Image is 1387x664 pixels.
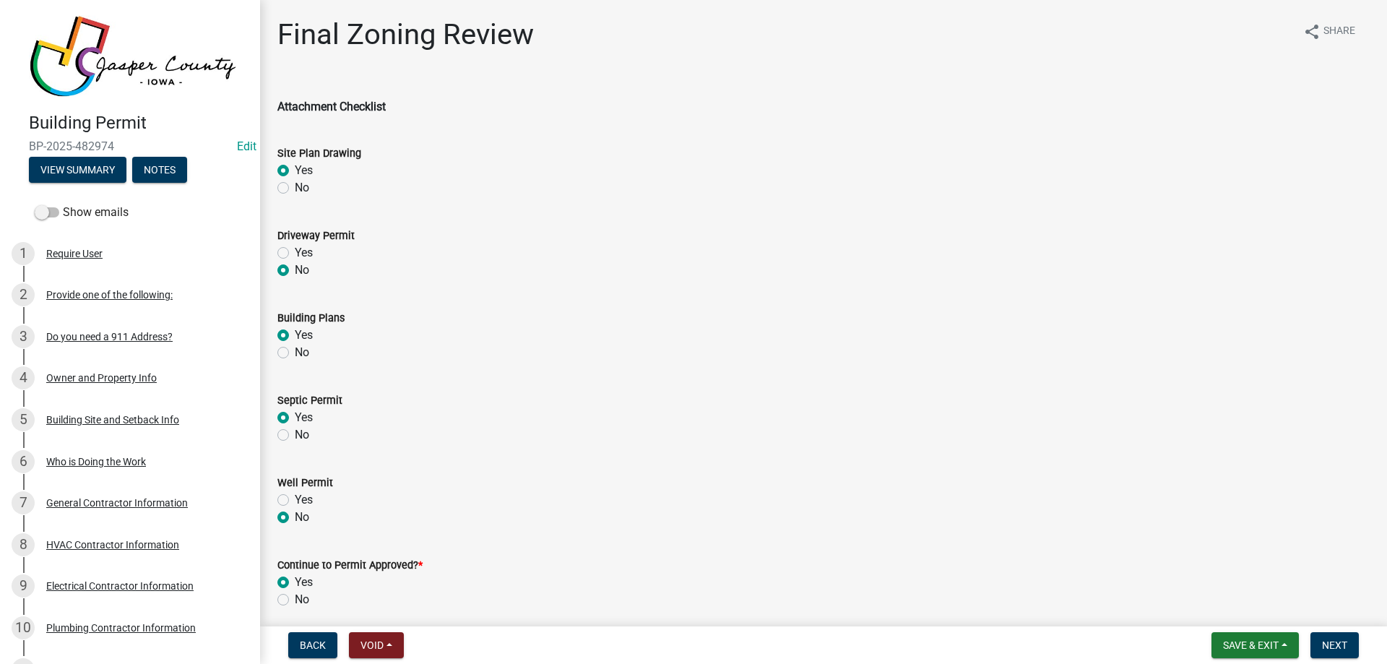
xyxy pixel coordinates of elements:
div: Building Site and Setback Info [46,415,179,425]
div: 6 [12,450,35,473]
span: Void [360,639,384,651]
button: Void [349,632,404,658]
img: Jasper County, Iowa [29,15,237,98]
span: Attachment Checklist [277,100,386,113]
span: Next [1322,639,1347,651]
button: shareShare [1292,17,1367,46]
button: Save & Exit [1211,632,1299,658]
div: HVAC Contractor Information [46,540,179,550]
label: No [295,344,309,361]
label: Yes [295,327,313,344]
label: Septic Permit [277,396,342,406]
label: No [295,179,309,197]
div: Plumbing Contractor Information [46,623,196,633]
div: 4 [12,366,35,389]
div: Owner and Property Info [46,373,157,383]
div: 3 [12,325,35,348]
div: General Contractor Information [46,498,188,508]
label: Yes [295,574,313,591]
span: Save & Exit [1223,639,1279,651]
h4: Building Permit [29,113,249,134]
label: Continue to Permit Approved? [277,561,423,571]
button: Back [288,632,337,658]
label: No [295,262,309,279]
div: 9 [12,574,35,598]
wm-modal-confirm: Notes [132,165,187,176]
a: Edit [237,139,256,153]
div: Who is Doing the Work [46,457,146,467]
div: 8 [12,533,35,556]
label: Yes [295,491,313,509]
label: No [295,509,309,526]
i: share [1303,23,1321,40]
label: Driveway Permit [277,231,355,241]
wm-modal-confirm: Summary [29,165,126,176]
label: No [295,591,309,608]
div: 10 [12,616,35,639]
label: Site Plan Drawing [277,149,361,159]
span: Back [300,639,326,651]
wm-modal-confirm: Edit Application Number [237,139,256,153]
span: BP-2025-482974 [29,139,231,153]
div: Electrical Contractor Information [46,581,194,591]
button: Next [1310,632,1359,658]
label: Building Plans [277,314,345,324]
div: 1 [12,242,35,265]
div: 2 [12,283,35,306]
div: 5 [12,408,35,431]
label: Yes [295,244,313,262]
label: No [295,426,309,444]
span: Share [1323,23,1355,40]
div: Require User [46,249,103,259]
label: Show emails [35,204,129,221]
div: 7 [12,491,35,514]
div: Provide one of the following: [46,290,173,300]
button: Notes [132,157,187,183]
label: Yes [295,409,313,426]
label: Yes [295,162,313,179]
div: Do you need a 911 Address? [46,332,173,342]
h1: Final Zoning Review [277,17,534,52]
label: Well Permit [277,478,333,488]
button: View Summary [29,157,126,183]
